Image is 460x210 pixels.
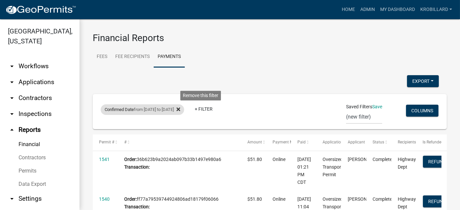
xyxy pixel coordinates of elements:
[93,46,111,68] a: Fees
[93,32,447,44] h3: Financial Reports
[348,196,383,202] span: Paul Otting
[8,62,16,70] i: arrow_drop_down
[372,104,382,109] a: Save
[241,134,266,150] datatable-header-cell: Amount
[391,134,417,150] datatable-header-cell: Recipients
[348,157,383,162] span: Paul Otting
[99,140,114,144] span: Permit #
[154,46,185,68] a: Payments
[189,103,218,115] a: + Filter
[99,157,110,162] a: 1541
[180,91,221,100] div: Remove this filter
[378,3,418,16] a: My Dashboard
[398,157,416,170] span: Highway Dept
[124,157,137,162] b: Order:
[247,196,262,202] span: $51.80
[105,107,134,112] span: Confirmed Date
[423,195,451,207] button: Refund
[323,140,343,144] span: Application
[273,157,285,162] span: Online
[8,126,16,134] i: arrow_drop_up
[373,196,395,202] span: Completed
[124,204,150,209] b: Transaction:
[266,134,291,150] datatable-header-cell: Payment Method
[297,140,306,144] span: Paid
[406,105,438,117] button: Columns
[124,140,127,144] span: #
[291,134,316,150] datatable-header-cell: Paid
[398,196,416,209] span: Highway Dept
[247,157,262,162] span: $51.80
[316,134,341,150] datatable-header-cell: Application
[101,104,184,115] div: from [DATE] to [DATE]
[423,199,451,204] wm-modal-confirm: Refund Payment
[99,196,110,202] a: 1540
[297,156,310,186] div: [DATE] 01:21 PM CDT
[423,160,451,165] wm-modal-confirm: Refund Payment
[124,156,235,171] div: 36b623b9a2024ab097b33b1497e980a6
[111,46,154,68] a: Fee Recipients
[8,195,16,203] i: arrow_drop_down
[423,140,444,144] span: Is Refunded
[8,110,16,118] i: arrow_drop_down
[93,134,118,150] datatable-header-cell: Permit #
[273,196,285,202] span: Online
[273,140,303,144] span: Payment Method
[373,140,384,144] span: Status
[373,157,395,162] span: Completed
[418,3,455,16] a: krobillard
[124,196,137,202] b: Order:
[416,134,441,150] datatable-header-cell: Is Refunded
[8,94,16,102] i: arrow_drop_down
[346,103,372,110] span: Saved Filters
[348,140,365,144] span: Applicant
[8,78,16,86] i: arrow_drop_down
[118,134,241,150] datatable-header-cell: #
[124,164,150,170] b: Transaction:
[407,75,439,87] button: Export
[247,140,262,144] span: Amount
[358,3,378,16] a: Admin
[423,156,451,168] button: Refund
[339,3,358,16] a: Home
[323,157,368,177] span: Oversized/Overweight Transportation Permit
[366,134,391,150] datatable-header-cell: Status
[341,134,366,150] datatable-header-cell: Applicant
[398,140,416,144] span: Recipients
